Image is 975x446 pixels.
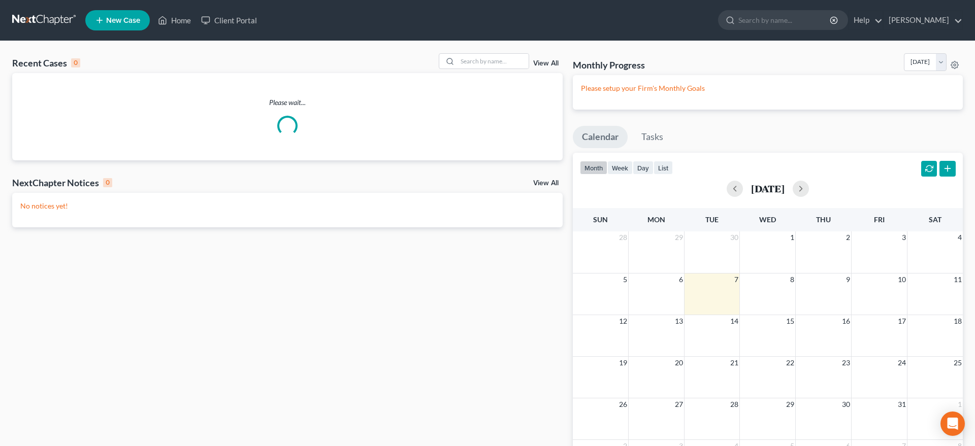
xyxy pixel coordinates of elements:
span: Thu [816,215,831,224]
span: 3 [901,231,907,244]
span: 7 [733,273,739,286]
span: 9 [845,273,851,286]
a: [PERSON_NAME] [884,11,962,29]
span: 8 [789,273,795,286]
span: 5 [622,273,628,286]
span: Sun [593,215,608,224]
span: 1 [789,231,795,244]
a: Home [153,11,196,29]
span: Mon [647,215,665,224]
input: Search by name... [458,54,529,68]
a: Tasks [632,126,672,148]
span: 13 [674,315,684,327]
span: 29 [785,398,795,410]
span: 12 [618,315,628,327]
span: 2 [845,231,851,244]
div: 0 [71,58,80,67]
span: 30 [729,231,739,244]
span: 24 [897,357,907,369]
span: Wed [759,215,776,224]
span: 19 [618,357,628,369]
button: list [654,161,673,175]
span: 26 [618,398,628,410]
span: 17 [897,315,907,327]
p: Please wait... [12,97,563,108]
span: 15 [785,315,795,327]
span: 25 [953,357,963,369]
span: 28 [729,398,739,410]
span: New Case [106,17,140,24]
span: 21 [729,357,739,369]
span: 11 [953,273,963,286]
span: 4 [957,231,963,244]
span: 23 [841,357,851,369]
span: 18 [953,315,963,327]
button: week [607,161,633,175]
span: 28 [618,231,628,244]
span: 31 [897,398,907,410]
span: 1 [957,398,963,410]
a: Help [849,11,883,29]
p: No notices yet! [20,201,555,211]
button: day [633,161,654,175]
span: 30 [841,398,851,410]
span: Sat [929,215,941,224]
a: View All [533,60,559,67]
span: 29 [674,231,684,244]
span: 6 [678,273,684,286]
div: Recent Cases [12,57,80,69]
span: 10 [897,273,907,286]
div: 0 [103,178,112,187]
button: month [580,161,607,175]
span: Fri [874,215,885,224]
span: 14 [729,315,739,327]
input: Search by name... [738,11,831,29]
span: 16 [841,315,851,327]
h2: [DATE] [751,183,785,194]
a: View All [533,180,559,187]
h3: Monthly Progress [573,59,645,71]
span: Tue [705,215,719,224]
span: 20 [674,357,684,369]
span: 27 [674,398,684,410]
a: Calendar [573,126,628,148]
p: Please setup your Firm's Monthly Goals [581,83,955,93]
a: Client Portal [196,11,262,29]
span: 22 [785,357,795,369]
div: Open Intercom Messenger [940,411,965,436]
div: NextChapter Notices [12,177,112,189]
